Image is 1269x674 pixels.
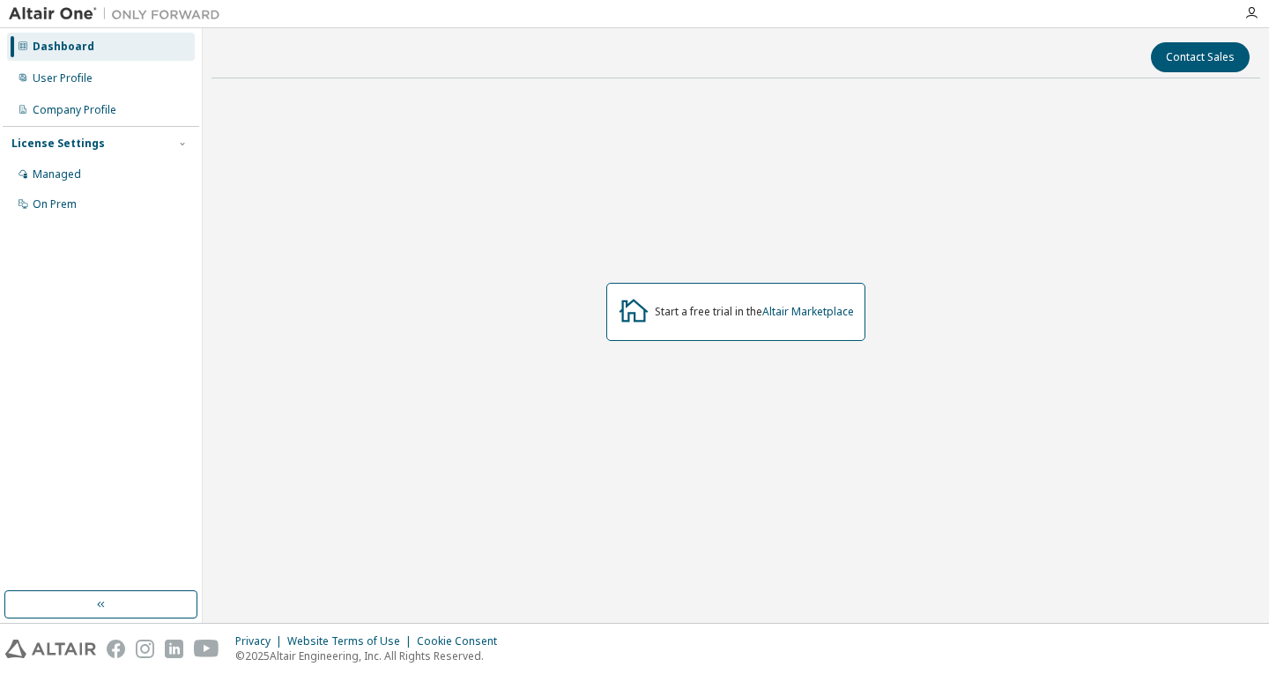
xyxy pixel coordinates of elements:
[11,137,105,151] div: License Settings
[33,71,93,85] div: User Profile
[655,305,854,319] div: Start a free trial in the
[33,40,94,54] div: Dashboard
[33,103,116,117] div: Company Profile
[9,5,229,23] img: Altair One
[235,634,287,648] div: Privacy
[235,648,508,663] p: © 2025 Altair Engineering, Inc. All Rights Reserved.
[165,640,183,658] img: linkedin.svg
[762,304,854,319] a: Altair Marketplace
[287,634,417,648] div: Website Terms of Use
[33,167,81,181] div: Managed
[136,640,154,658] img: instagram.svg
[194,640,219,658] img: youtube.svg
[33,197,77,211] div: On Prem
[1151,42,1250,72] button: Contact Sales
[5,640,96,658] img: altair_logo.svg
[107,640,125,658] img: facebook.svg
[417,634,508,648] div: Cookie Consent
